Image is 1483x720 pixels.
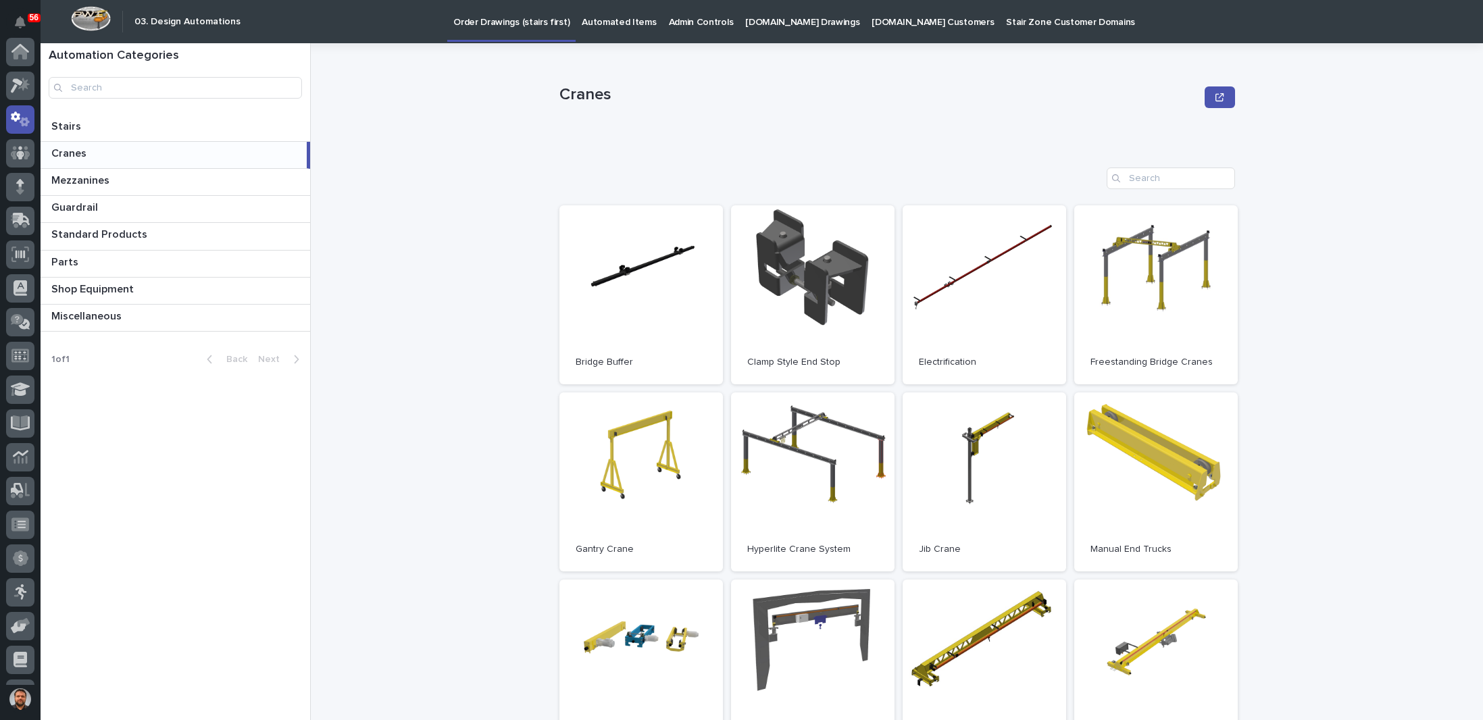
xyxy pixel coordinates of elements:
p: Clamp Style End Stop [747,357,878,368]
p: 1 of 1 [41,343,80,376]
a: MezzaninesMezzanines [41,169,310,196]
button: users-avatar [6,685,34,713]
button: Notifications [6,8,34,36]
a: StairsStairs [41,115,310,142]
span: Back [218,355,247,364]
p: 56 [30,13,39,22]
a: GuardrailGuardrail [41,196,310,223]
h2: 03. Design Automations [134,16,241,28]
a: Gantry Crane [559,392,723,571]
a: Electrification [903,205,1066,384]
a: Manual End Trucks [1074,392,1238,571]
p: Manual End Trucks [1090,544,1222,555]
span: Next [258,355,288,364]
p: Gantry Crane [576,544,707,555]
p: Stairs [51,118,84,133]
button: Back [196,353,253,365]
a: CranesCranes [41,142,310,169]
p: Standard Products [51,226,150,241]
a: PartsParts [41,251,310,278]
a: Bridge Buffer [559,205,723,384]
p: Freestanding Bridge Cranes [1090,357,1222,368]
a: Standard ProductsStandard Products [41,223,310,250]
p: Cranes [51,145,89,160]
a: Shop EquipmentShop Equipment [41,278,310,305]
h1: Automation Categories [49,49,302,63]
p: Shop Equipment [51,280,136,296]
a: MiscellaneousMiscellaneous [41,305,310,332]
a: Hyperlite Crane System [731,392,895,571]
p: Electrification [919,357,1050,368]
input: Search [1107,168,1235,189]
p: Jib Crane [919,544,1050,555]
p: Parts [51,253,81,269]
button: Next [253,353,310,365]
p: Miscellaneous [51,307,124,323]
p: Mezzanines [51,172,112,187]
p: Bridge Buffer [576,357,707,368]
a: Jib Crane [903,392,1066,571]
img: Workspace Logo [71,6,111,31]
p: Guardrail [51,199,101,214]
input: Search [49,77,302,99]
a: Clamp Style End Stop [731,205,895,384]
a: Freestanding Bridge Cranes [1074,205,1238,384]
p: Cranes [559,85,1200,105]
div: Notifications56 [17,16,34,38]
p: Hyperlite Crane System [747,544,878,555]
